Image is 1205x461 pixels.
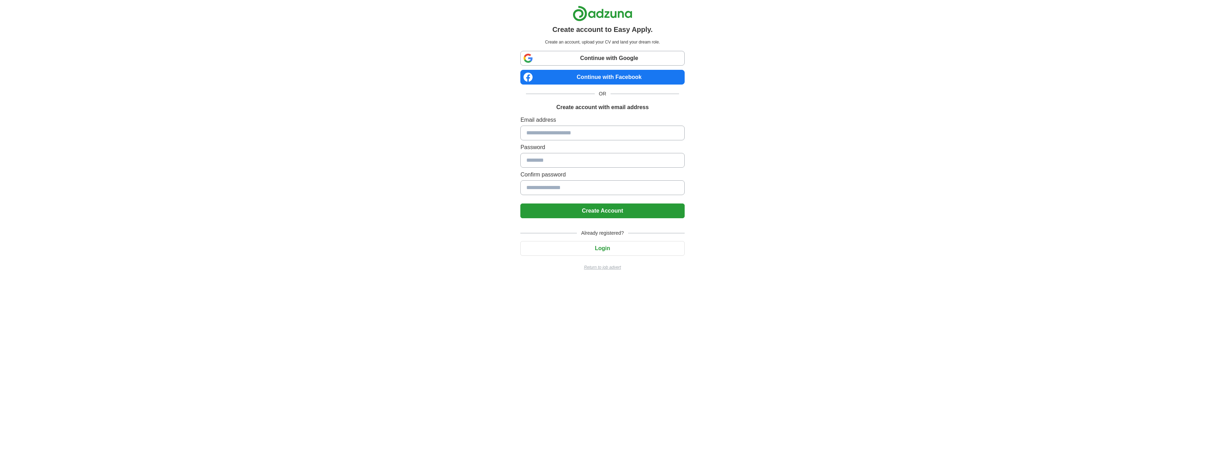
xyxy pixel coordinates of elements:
h1: Create account to Easy Apply. [552,24,653,35]
a: Continue with Facebook [520,70,684,85]
span: Already registered? [577,229,628,237]
a: Login [520,245,684,251]
p: Create an account, upload your CV and land your dream role. [522,39,683,45]
label: Confirm password [520,171,684,179]
h1: Create account with email address [556,103,648,112]
span: OR [595,90,611,98]
a: Return to job advert [520,264,684,270]
a: Continue with Google [520,51,684,66]
label: Email address [520,116,684,124]
button: Create Account [520,203,684,218]
img: Adzuna logo [573,6,632,21]
label: Password [520,143,684,152]
button: Login [520,241,684,256]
